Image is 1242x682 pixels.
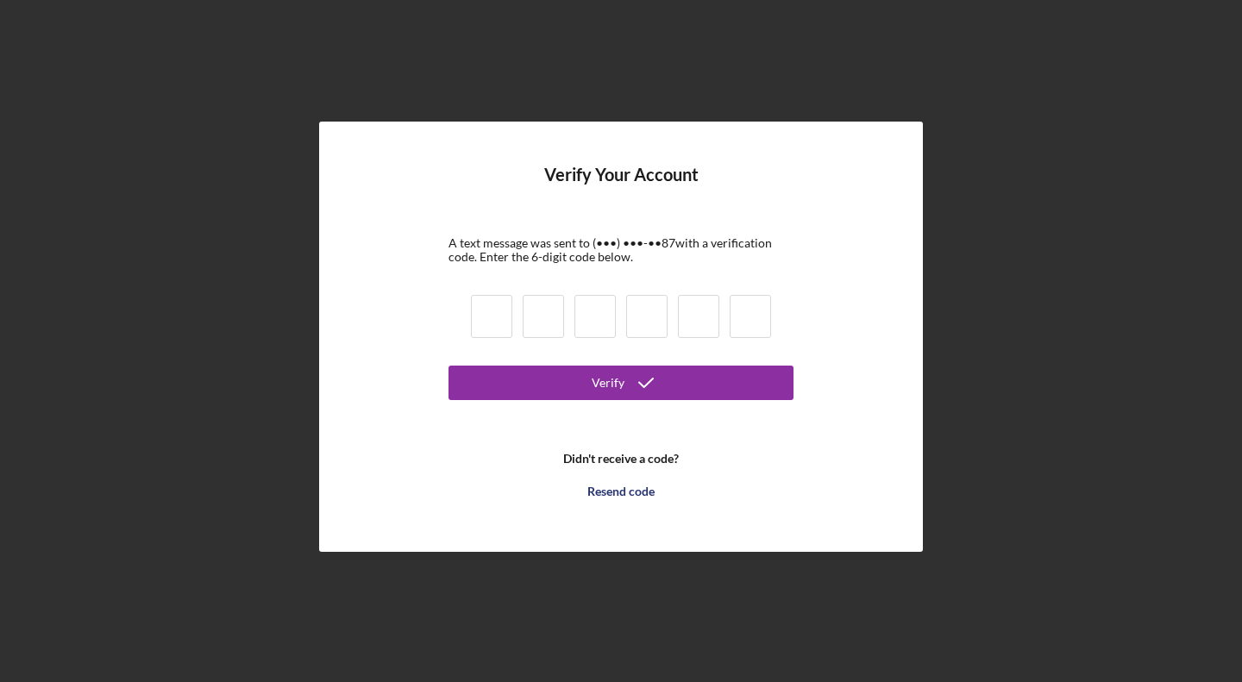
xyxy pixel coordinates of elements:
div: Verify [592,366,624,400]
b: Didn't receive a code? [563,452,679,466]
div: A text message was sent to (•••) •••-•• 87 with a verification code. Enter the 6-digit code below. [448,236,793,264]
div: Resend code [587,474,655,509]
button: Resend code [448,474,793,509]
button: Verify [448,366,793,400]
h4: Verify Your Account [544,165,699,210]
